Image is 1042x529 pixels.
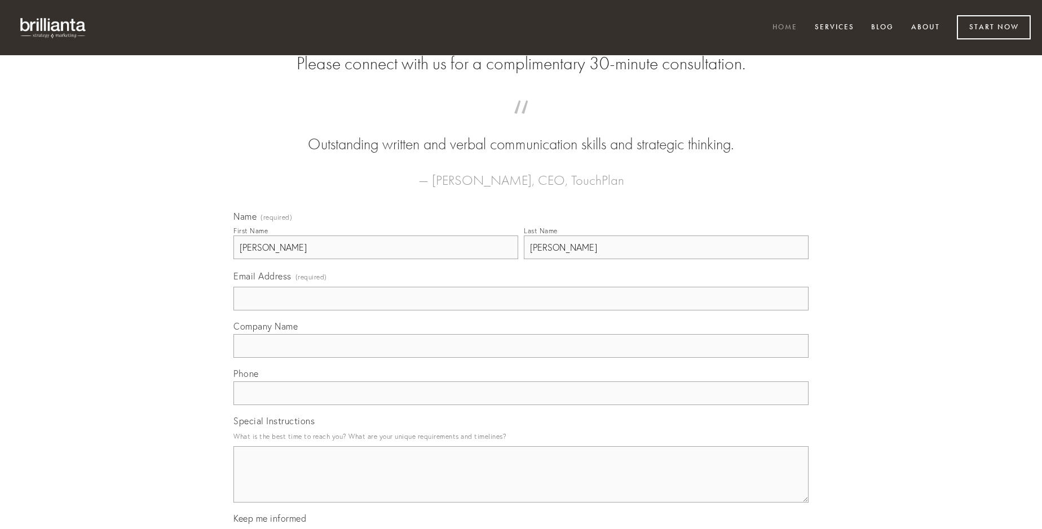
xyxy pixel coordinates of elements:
[233,368,259,379] span: Phone
[233,429,809,444] p: What is the best time to reach you? What are your unique requirements and timelines?
[864,19,901,37] a: Blog
[233,211,257,222] span: Name
[233,513,306,524] span: Keep me informed
[904,19,947,37] a: About
[957,15,1031,39] a: Start Now
[251,112,791,134] span: “
[524,226,558,235] div: Last Name
[233,226,268,235] div: First Name
[251,112,791,155] blockquote: Outstanding written and verbal communication skills and strategic thinking.
[233,53,809,74] h2: Please connect with us for a complimentary 30-minute consultation.
[233,415,315,426] span: Special Instructions
[807,19,862,37] a: Services
[11,11,96,44] img: brillianta - research, strategy, marketing
[251,155,791,192] figcaption: — [PERSON_NAME], CEO, TouchPlan
[260,214,292,221] span: (required)
[233,270,292,282] span: Email Address
[295,269,327,284] span: (required)
[233,321,298,332] span: Company Name
[765,19,805,37] a: Home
